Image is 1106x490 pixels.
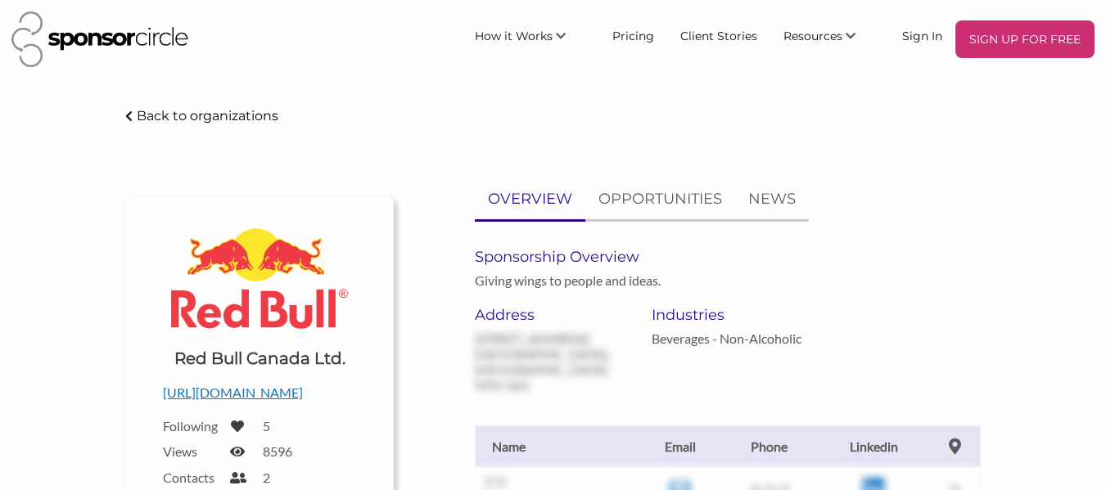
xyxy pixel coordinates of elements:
[462,20,599,58] li: How it Works
[263,418,270,434] label: 5
[598,187,722,211] p: OPPORTUNITIES
[783,29,842,43] span: Resources
[770,20,889,58] li: Resources
[721,425,818,467] th: Phone
[163,443,220,459] label: Views
[163,382,356,403] p: [URL][DOMAIN_NAME]
[748,187,796,211] p: NEWS
[475,248,981,266] h6: Sponsorship Overview
[889,20,955,50] a: Sign In
[818,425,930,467] th: Linkedin
[137,108,278,124] p: Back to organizations
[599,20,667,50] a: Pricing
[163,418,220,434] label: Following
[488,187,572,211] p: OVERVIEW
[652,306,804,324] h6: Industries
[476,425,639,467] th: Name
[639,425,722,467] th: Email
[263,470,270,485] label: 2
[11,11,188,67] img: Sponsor Circle Logo
[163,221,356,335] img: Red Bull Logo
[475,306,627,324] h6: Address
[475,29,553,43] span: How it Works
[475,272,661,288] p: Giving wings to people and ideas.
[667,20,770,50] a: Client Stories
[962,27,1088,52] p: SIGN UP FOR FREE
[652,330,804,346] p: Beverages - Non-Alcoholic
[263,443,292,459] label: 8596
[174,347,345,370] h1: Red Bull Canada Ltd.
[163,470,220,485] label: Contacts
